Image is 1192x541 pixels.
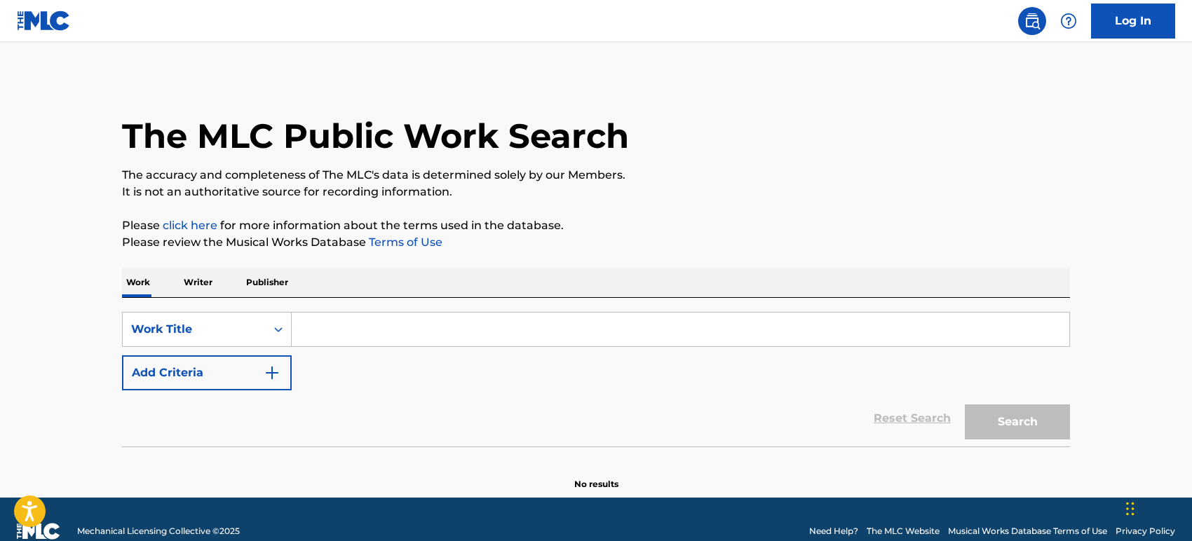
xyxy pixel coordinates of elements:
[180,268,217,297] p: Writer
[122,234,1070,251] p: Please review the Musical Works Database
[1024,13,1041,29] img: search
[1055,7,1083,35] div: Help
[122,184,1070,200] p: It is not an authoritative source for recording information.
[1091,4,1175,39] a: Log In
[1126,488,1135,530] div: Drag
[17,11,71,31] img: MLC Logo
[867,525,940,537] a: The MLC Website
[17,523,60,540] img: logo
[122,312,1070,446] form: Search Form
[264,364,280,381] img: 9d2ae6d4665cec9f34b9.svg
[574,461,618,491] p: No results
[122,355,292,390] button: Add Criteria
[948,525,1107,537] a: Musical Works Database Terms of Use
[1122,474,1192,541] iframe: Chat Widget
[242,268,292,297] p: Publisher
[122,217,1070,234] p: Please for more information about the terms used in the database.
[122,167,1070,184] p: The accuracy and completeness of The MLC's data is determined solely by our Members.
[77,525,240,537] span: Mechanical Licensing Collective © 2025
[131,321,257,338] div: Work Title
[122,115,629,157] h1: The MLC Public Work Search
[1018,7,1046,35] a: Public Search
[1116,525,1175,537] a: Privacy Policy
[809,525,858,537] a: Need Help?
[163,219,217,232] a: click here
[366,235,442,249] a: Terms of Use
[1060,13,1077,29] img: help
[122,268,154,297] p: Work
